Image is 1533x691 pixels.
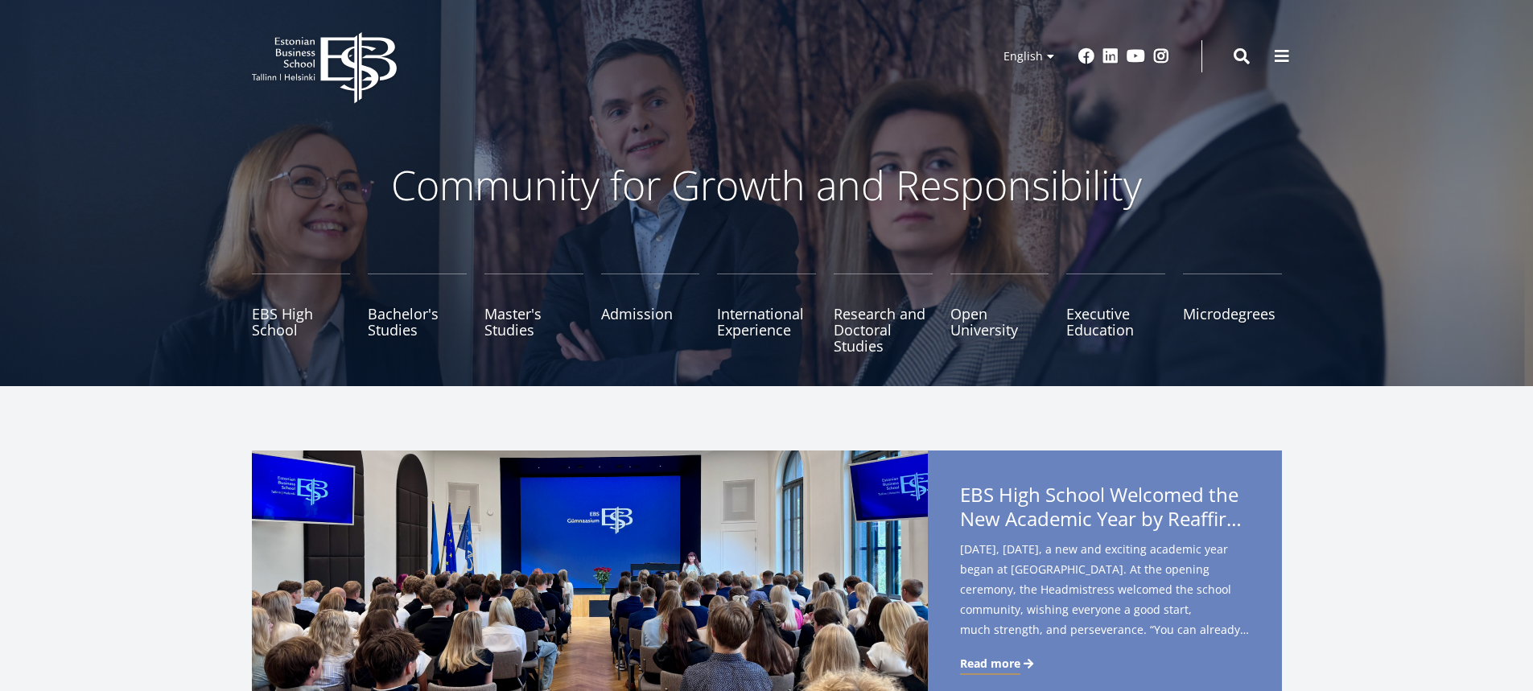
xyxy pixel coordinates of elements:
[340,161,1193,209] p: Community for Growth and Responsibility
[960,539,1250,645] span: [DATE], [DATE], a new and exciting academic year began at [GEOGRAPHIC_DATA]. At the opening cerem...
[717,274,816,354] a: International Experience
[484,274,583,354] a: Master's Studies
[1153,48,1169,64] a: Instagram
[950,274,1049,354] a: Open University
[252,274,351,354] a: EBS High School
[1127,48,1145,64] a: Youtube
[960,507,1250,531] span: New Academic Year by Reaffirming Its Core Values
[960,619,1250,640] span: much strength, and perseverance. “You can already feel the autumn in the air – and in a way it’s ...
[834,274,933,354] a: Research and Doctoral Studies
[368,274,467,354] a: Bachelor's Studies
[1183,274,1282,354] a: Microdegrees
[960,483,1250,536] span: EBS High School Welcomed the
[601,274,700,354] a: Admission
[960,656,1036,672] a: Read more
[1066,274,1165,354] a: Executive Education
[960,656,1020,672] span: Read more
[1078,48,1094,64] a: Facebook
[1102,48,1119,64] a: Linkedin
